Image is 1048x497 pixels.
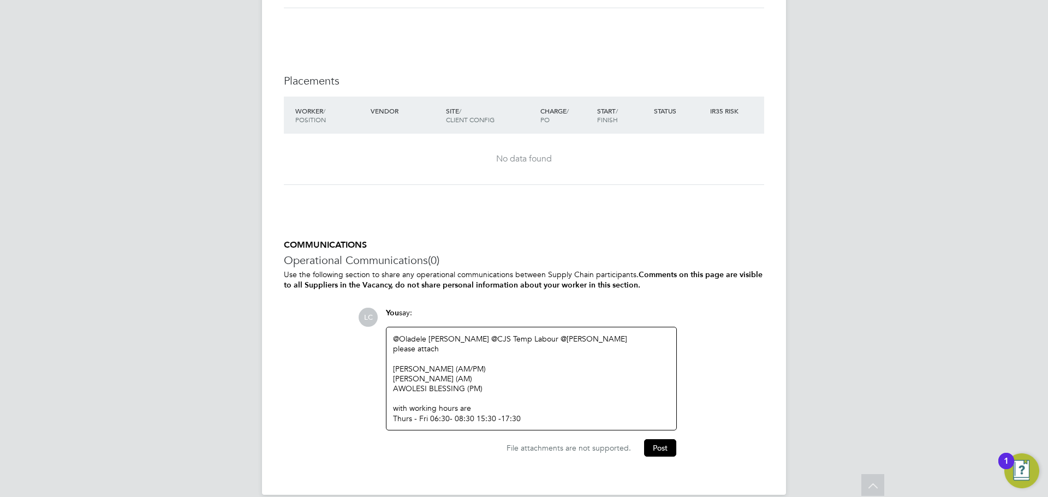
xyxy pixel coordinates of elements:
[386,308,677,327] div: say:
[393,403,670,413] div: with working hours are
[651,101,708,121] div: Status
[393,374,670,384] div: [PERSON_NAME] (AM)
[393,344,670,354] div: please attach
[644,439,676,457] button: Post
[393,414,670,423] div: Thurs - Fri 06:30- 08:30 15:30 -17:30
[507,443,631,453] span: File attachments are not supported.
[1004,453,1039,488] button: Open Resource Center, 1 new notification
[284,270,763,290] b: Comments on this page are visible to all Suppliers in the Vacancy, do not share personal informat...
[293,101,368,129] div: Worker
[561,334,627,344] a: @[PERSON_NAME]
[393,384,670,393] div: AWOLESI BLESSING (PM)
[295,153,753,165] div: No data found
[594,101,651,129] div: Start
[446,106,495,124] span: / Client Config
[538,101,594,129] div: Charge
[540,106,569,124] span: / PO
[393,334,670,423] div: ​ ​ ​ [PERSON_NAME] (AM/PM)
[707,101,745,121] div: IR35 Risk
[284,239,764,251] h5: COMMUNICATIONS
[443,101,538,129] div: Site
[597,106,618,124] span: / Finish
[386,308,399,318] span: You
[284,253,764,267] h3: Operational Communications
[368,101,443,121] div: Vendor
[428,253,439,267] span: (0)
[393,334,489,344] a: @Oladele [PERSON_NAME]
[359,308,378,327] span: LC
[284,74,764,88] h3: Placements
[295,106,326,124] span: / Position
[491,334,558,344] a: @CJS Temp Labour
[284,270,764,290] p: Use the following section to share any operational communications between Supply Chain participants.
[1004,461,1009,475] div: 1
